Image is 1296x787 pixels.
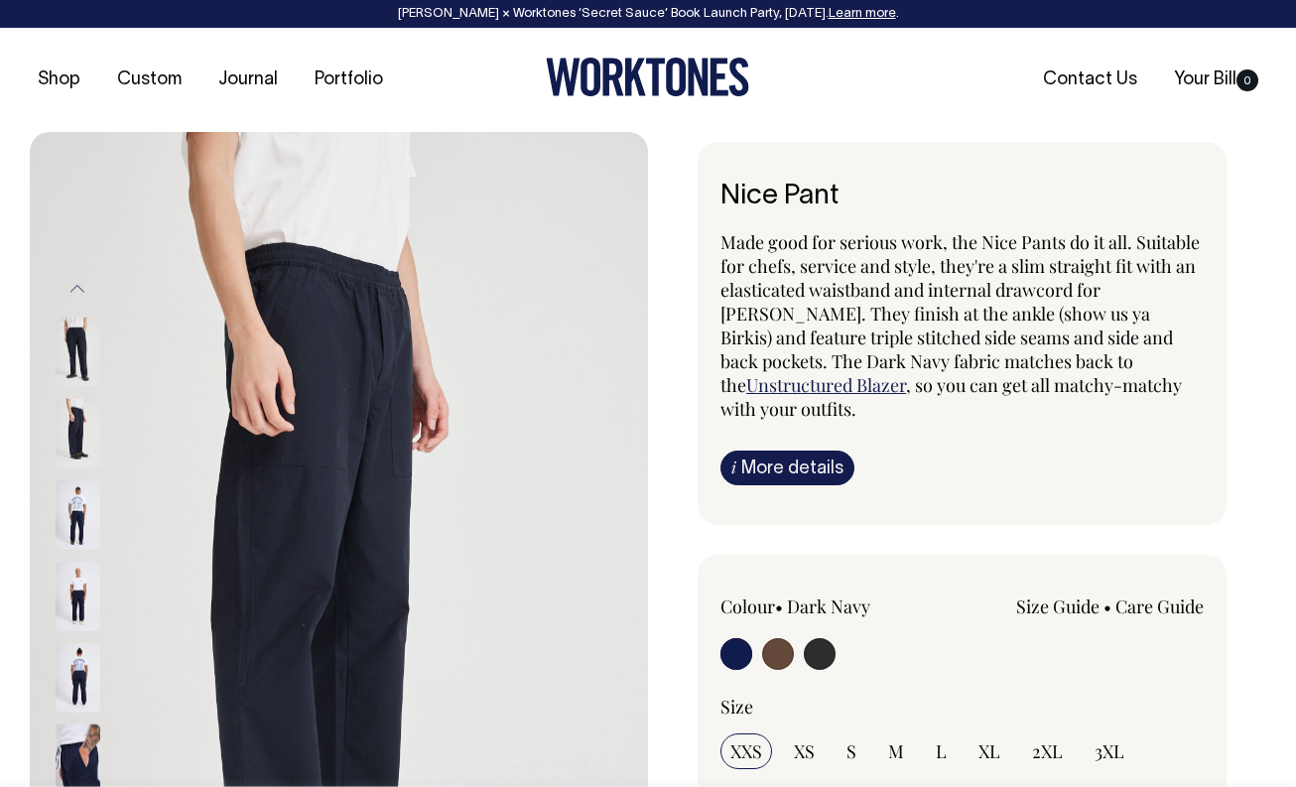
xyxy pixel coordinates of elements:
a: Learn more [829,8,896,20]
span: XXS [730,739,762,763]
label: Dark Navy [787,594,870,618]
input: L [926,733,957,769]
span: • [775,594,783,618]
div: [PERSON_NAME] × Worktones ‘Secret Sauce’ Book Launch Party, [DATE]. . [20,7,1276,21]
span: 3XL [1095,739,1124,763]
span: L [936,739,947,763]
a: Your Bill0 [1166,64,1266,96]
span: XL [978,739,1000,763]
a: Size Guide [1016,594,1100,618]
img: dark-navy [56,561,100,630]
span: i [731,457,736,477]
button: Previous [63,267,92,312]
a: Shop [30,64,88,96]
a: Contact Us [1035,64,1145,96]
img: dark-navy [56,642,100,712]
a: Unstructured Blazer [746,373,906,397]
div: Colour [720,594,914,618]
input: XL [969,733,1010,769]
img: dark-navy [56,317,100,386]
a: Journal [210,64,286,96]
a: Care Guide [1115,594,1204,618]
span: • [1103,594,1111,618]
input: S [837,733,866,769]
a: Custom [109,64,190,96]
a: Portfolio [307,64,391,96]
input: XXS [720,733,772,769]
span: Made good for serious work, the Nice Pants do it all. Suitable for chefs, service and style, they... [720,230,1200,397]
span: XS [794,739,815,763]
span: 2XL [1032,739,1063,763]
input: 2XL [1022,733,1073,769]
span: 0 [1236,69,1258,91]
div: Size [720,695,1204,719]
input: 3XL [1085,733,1134,769]
input: XS [784,733,825,769]
img: dark-navy [56,398,100,467]
a: iMore details [720,451,854,485]
h1: Nice Pant [720,182,1204,212]
span: , so you can get all matchy-matchy with your outfits. [720,373,1182,421]
img: dark-navy [56,479,100,549]
span: M [888,739,904,763]
input: M [878,733,914,769]
span: S [846,739,856,763]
